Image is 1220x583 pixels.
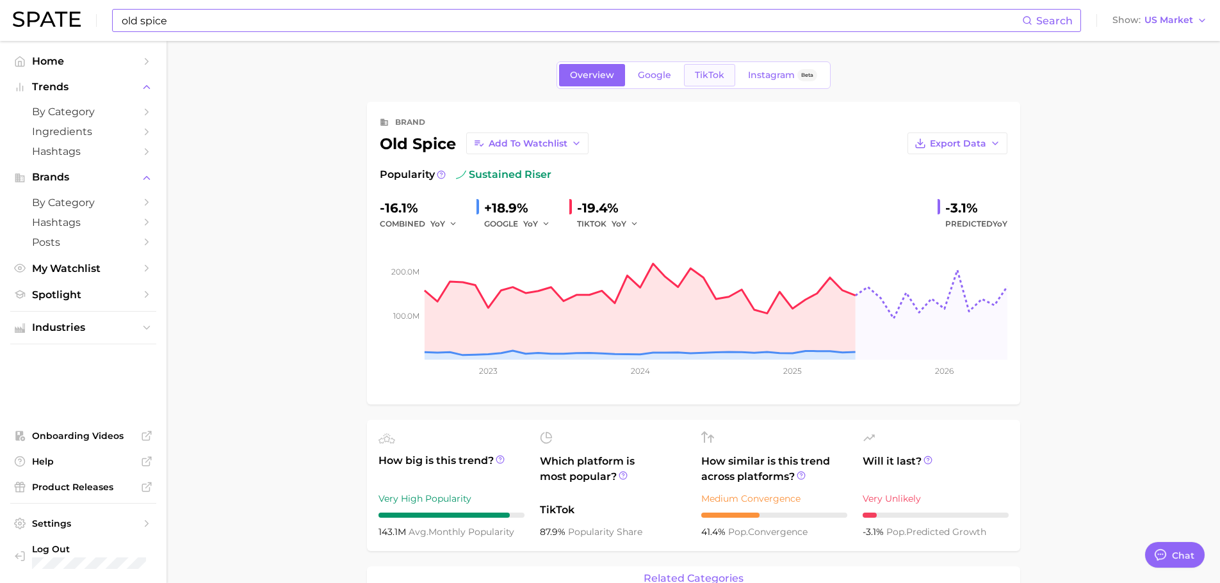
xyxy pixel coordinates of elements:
[489,138,567,149] span: Add to Watchlist
[540,454,686,496] span: Which platform is most popular?
[430,216,458,232] button: YoY
[701,513,847,518] div: 4 / 10
[10,77,156,97] button: Trends
[32,430,134,442] span: Onboarding Videos
[612,218,626,229] span: YoY
[612,216,639,232] button: YoY
[945,198,1007,218] div: -3.1%
[728,526,808,538] span: convergence
[10,168,156,187] button: Brands
[378,526,409,538] span: 143.1m
[748,70,795,81] span: Instagram
[456,167,551,182] span: sustained riser
[32,518,134,529] span: Settings
[10,122,156,141] a: Ingredients
[380,216,466,232] div: combined
[907,132,1007,154] button: Export Data
[466,132,589,154] button: Add to Watchlist
[32,145,134,157] span: Hashtags
[728,526,748,538] abbr: popularity index
[863,454,1009,484] span: Will it last?
[456,170,466,180] img: sustained riser
[701,491,847,506] div: Medium Convergence
[783,366,802,376] tspan: 2025
[32,106,134,118] span: by Category
[32,55,134,67] span: Home
[409,526,514,538] span: monthly popularity
[378,513,525,518] div: 9 / 10
[568,526,642,538] span: popularity share
[701,454,847,484] span: How similar is this trend across platforms?
[10,452,156,471] a: Help
[32,543,146,555] span: Log Out
[886,526,906,538] abbr: popularity index
[10,102,156,122] a: by Category
[627,64,682,86] a: Google
[32,481,134,493] span: Product Releases
[801,70,813,81] span: Beta
[863,491,1009,506] div: Very Unlikely
[701,526,728,538] span: 41.4%
[32,289,134,301] span: Spotlight
[120,10,1022,31] input: Search here for a brand, industry, or ingredient
[886,526,986,538] span: predicted growth
[577,198,647,218] div: -19.4%
[993,219,1007,228] span: YoY
[32,125,134,138] span: Ingredients
[10,285,156,305] a: Spotlight
[10,259,156,278] a: My Watchlist
[10,232,156,252] a: Posts
[1109,12,1210,29] button: ShowUS Market
[523,218,538,229] span: YoY
[559,64,625,86] a: Overview
[10,426,156,445] a: Onboarding Videos
[13,12,81,27] img: SPATE
[478,366,497,376] tspan: 2023
[1036,15,1073,27] span: Search
[380,167,435,182] span: Popularity
[684,64,735,86] a: TikTok
[484,216,559,232] div: GOOGLE
[32,456,134,467] span: Help
[10,193,156,212] a: by Category
[32,81,134,93] span: Trends
[32,196,134,209] span: by Category
[378,453,525,484] span: How big is this trend?
[10,477,156,497] a: Product Releases
[737,64,828,86] a: InstagramBeta
[32,262,134,275] span: My Watchlist
[32,322,134,333] span: Industries
[577,216,647,232] div: TIKTOK
[10,141,156,161] a: Hashtags
[630,366,649,376] tspan: 2024
[695,70,724,81] span: TikTok
[484,198,559,218] div: +18.9%
[945,216,1007,232] span: Predicted
[523,216,551,232] button: YoY
[10,51,156,71] a: Home
[380,132,589,154] div: old spice
[10,514,156,533] a: Settings
[10,318,156,337] button: Industries
[10,212,156,232] a: Hashtags
[32,216,134,228] span: Hashtags
[863,513,1009,518] div: 1 / 10
[638,70,671,81] span: Google
[570,70,614,81] span: Overview
[395,115,425,130] div: brand
[10,539,156,573] a: Log out. Currently logged in with e-mail staiger.e@pg.com.
[409,526,428,538] abbr: average
[430,218,445,229] span: YoY
[935,366,954,376] tspan: 2026
[863,526,886,538] span: -3.1%
[1144,17,1193,24] span: US Market
[378,491,525,506] div: Very High Popularity
[1112,17,1141,24] span: Show
[540,502,686,518] span: TikTok
[930,138,986,149] span: Export Data
[32,236,134,248] span: Posts
[380,198,466,218] div: -16.1%
[540,526,568,538] span: 87.9%
[32,172,134,183] span: Brands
